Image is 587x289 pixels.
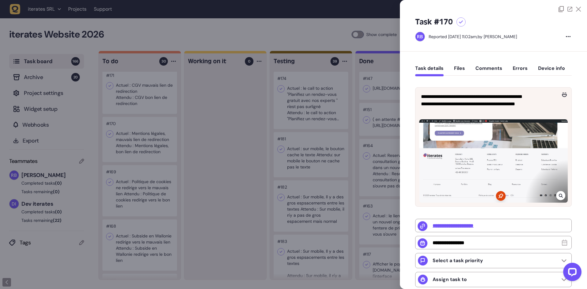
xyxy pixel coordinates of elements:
[429,34,478,39] div: Reported [DATE] 11.02am,
[475,65,502,76] button: Comments
[415,32,425,41] img: Rodolphe Balay
[454,65,465,76] button: Files
[513,65,528,76] button: Errors
[433,276,467,283] p: Assign task to
[429,34,517,40] div: by [PERSON_NAME]
[433,258,483,264] p: Select a task priority
[415,65,444,76] button: Task details
[415,17,453,27] h5: Task #170
[538,65,565,76] button: Device info
[558,260,584,286] iframe: LiveChat chat widget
